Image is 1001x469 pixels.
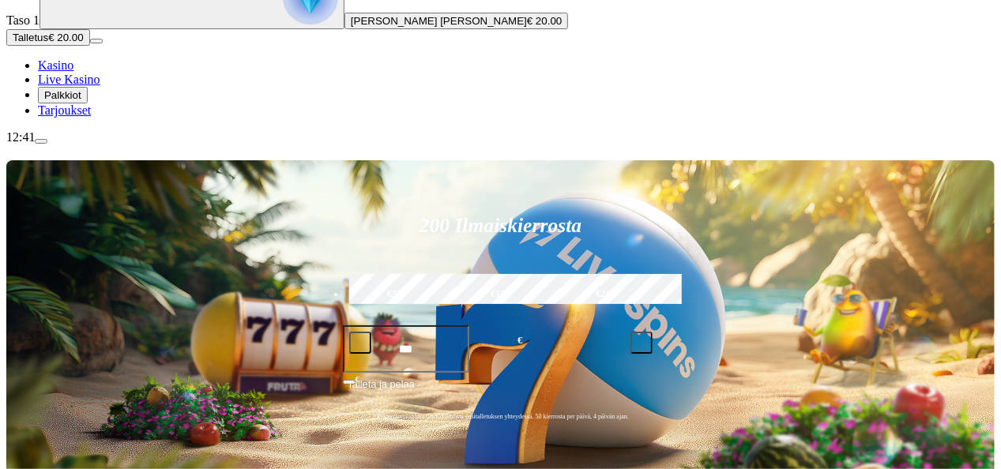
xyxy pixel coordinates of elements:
span: € 20.00 [48,32,83,43]
button: Talletusplus icon€ 20.00 [6,29,90,46]
span: Taso 1 [6,13,40,27]
button: [PERSON_NAME] [PERSON_NAME]€ 20.00 [344,13,568,29]
span: Talletus [13,32,48,43]
button: Talleta ja pelaa [343,376,659,406]
span: € [356,374,360,384]
a: Kasino [38,58,73,72]
button: plus icon [630,332,653,354]
button: minus icon [349,332,371,354]
span: 12:41 [6,130,35,144]
label: €150 [450,272,551,317]
button: Palkkiot [38,87,88,103]
span: € [517,333,522,348]
span: [PERSON_NAME] [PERSON_NAME] [351,15,527,27]
button: menu [35,139,47,144]
a: Live Kasino [38,73,100,86]
label: €250 [556,272,657,317]
a: Tarjoukset [38,103,91,117]
span: Palkkiot [44,89,81,101]
nav: Main menu [6,58,995,118]
span: Talleta ja pelaa [348,377,415,405]
span: € 20.00 [527,15,562,27]
button: menu [90,39,103,43]
label: €50 [345,272,446,317]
